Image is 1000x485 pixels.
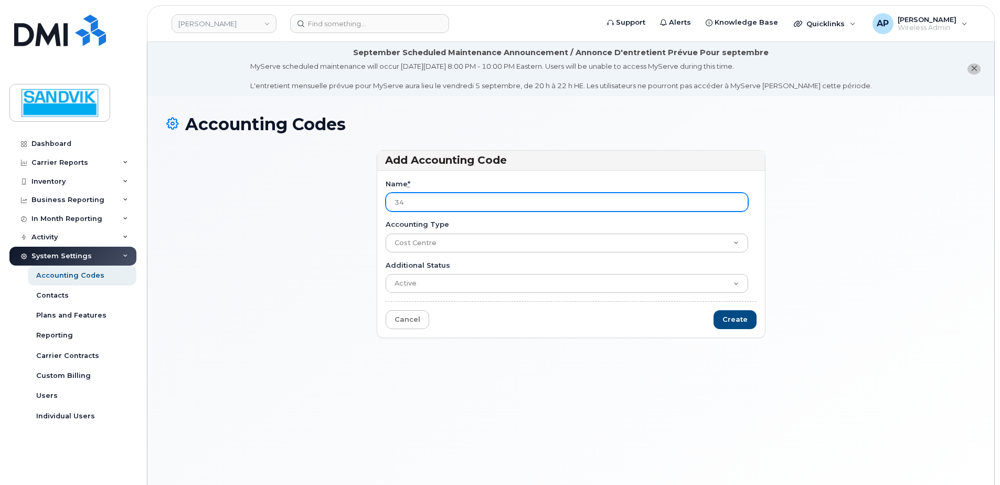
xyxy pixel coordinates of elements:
div: September Scheduled Maintenance Announcement / Annonce D'entretient Prévue Pour septembre [353,47,769,58]
label: Additional Status [386,260,450,270]
label: Accounting Type [386,219,449,229]
div: MyServe scheduled maintenance will occur [DATE][DATE] 8:00 PM - 10:00 PM Eastern. Users will be u... [250,61,872,91]
a: Cancel [386,310,429,330]
input: Create [714,310,757,330]
label: Name [386,179,410,189]
h3: Add Accounting Code [385,153,757,167]
h1: Accounting Codes [166,115,975,133]
abbr: required [408,180,410,188]
button: close notification [967,64,981,75]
